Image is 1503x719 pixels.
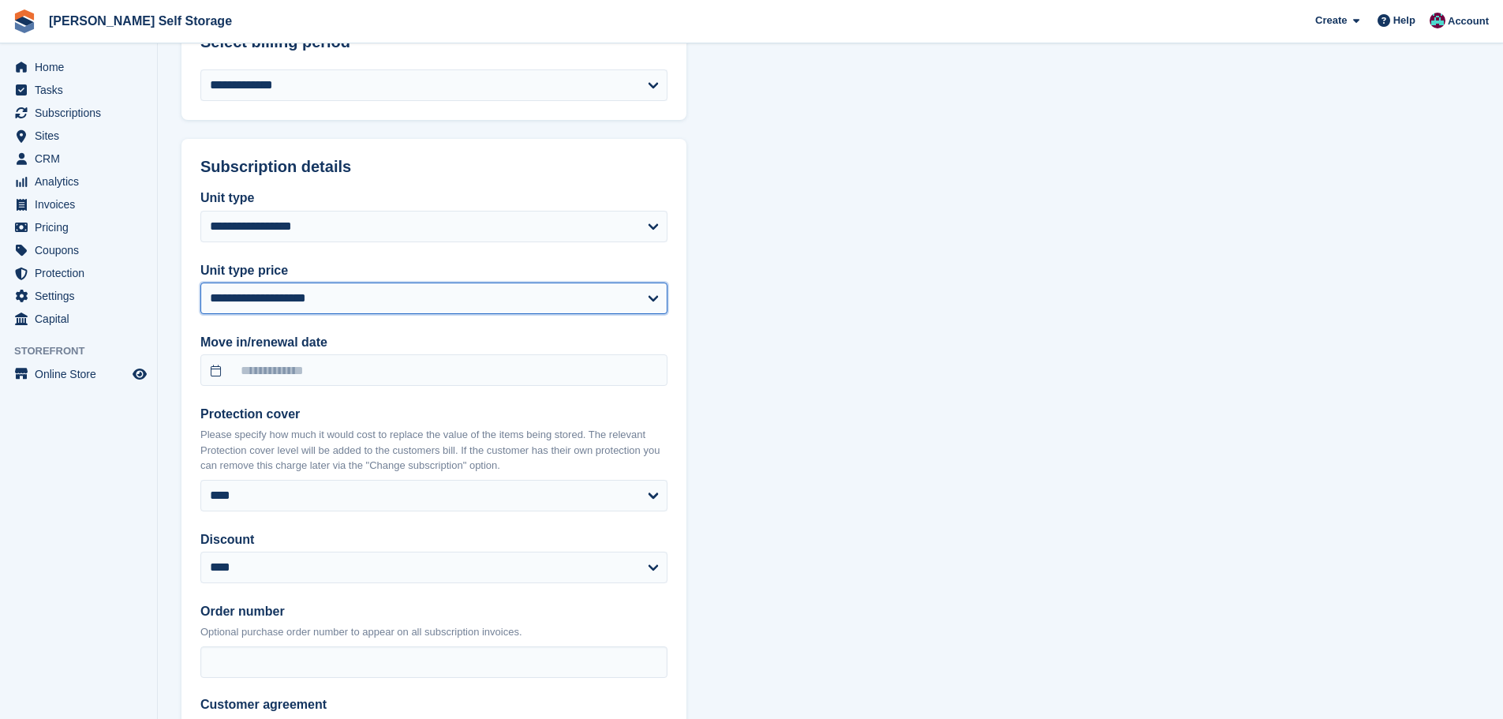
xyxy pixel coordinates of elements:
img: stora-icon-8386f47178a22dfd0bd8f6a31ec36ba5ce8667c1dd55bd0f319d3a0aa187defe.svg [13,9,36,33]
span: Storefront [14,343,157,359]
span: Sites [35,125,129,147]
a: menu [8,285,149,307]
label: Unit type [200,189,667,208]
a: menu [8,363,149,385]
h2: Subscription details [200,158,667,176]
label: Protection cover [200,405,667,424]
a: menu [8,193,149,215]
a: menu [8,170,149,193]
p: Optional purchase order number to appear on all subscription invoices. [200,624,667,640]
a: Preview store [130,365,149,384]
label: Order number [200,602,667,621]
span: Home [35,56,129,78]
a: menu [8,308,149,330]
span: Coupons [35,239,129,261]
span: Subscriptions [35,102,129,124]
a: menu [8,216,149,238]
label: Unit type price [200,261,667,280]
span: Help [1393,13,1415,28]
span: Pricing [35,216,129,238]
span: Account [1448,13,1489,29]
label: Move in/renewal date [200,333,667,352]
a: menu [8,79,149,101]
span: Online Store [35,363,129,385]
p: Please specify how much it would cost to replace the value of the items being stored. The relevan... [200,427,667,474]
a: menu [8,125,149,147]
span: Protection [35,262,129,284]
a: menu [8,239,149,261]
span: Create [1315,13,1347,28]
span: Customer agreement [200,697,499,713]
span: Analytics [35,170,129,193]
label: Discount [200,530,667,549]
img: Ben [1430,13,1445,28]
span: Settings [35,285,129,307]
span: Invoices [35,193,129,215]
a: menu [8,262,149,284]
span: Tasks [35,79,129,101]
span: Capital [35,308,129,330]
a: [PERSON_NAME] Self Storage [43,8,238,34]
a: menu [8,102,149,124]
a: menu [8,56,149,78]
a: menu [8,148,149,170]
span: CRM [35,148,129,170]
